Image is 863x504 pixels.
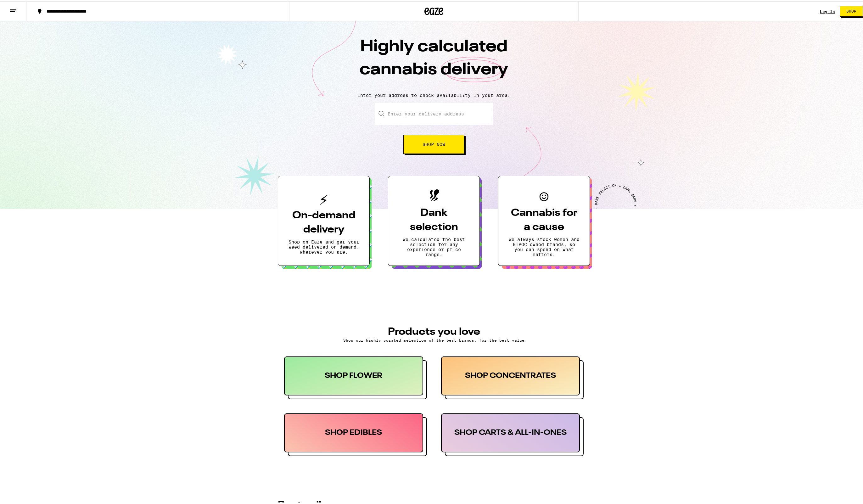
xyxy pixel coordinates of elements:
button: On-demand deliveryShop on Eaze and get your weed delivered on demand, wherever you are. [278,175,370,265]
a: Log In [820,8,835,12]
div: SHOP EDIBLES [284,412,423,451]
span: Shop [846,8,856,12]
div: SHOP FLOWER [284,355,423,394]
button: Shop Now [403,134,464,153]
h1: Highly calculated cannabis delivery [324,34,544,87]
span: Shop Now [423,141,445,145]
button: SHOP CONCENTRATES [441,355,584,398]
p: Enter your address to check availability in your area. [6,92,861,97]
div: SHOP CONCENTRATES [441,355,580,394]
button: Shop [840,5,863,15]
button: Dank selectionWe calculated the best selection for any experience or price range. [388,175,480,265]
h3: Cannabis for a cause [508,205,580,233]
p: We always stock women and BIPOC owned brands, so you can spend on what matters. [508,236,580,256]
h3: PRODUCTS YOU LOVE [284,326,584,336]
p: Shop on Eaze and get your weed delivered on demand, wherever you are. [288,238,359,253]
button: Cannabis for a causeWe always stock women and BIPOC owned brands, so you can spend on what matters. [498,175,590,265]
input: Enter your delivery address [375,102,493,124]
button: SHOP EDIBLES [284,412,427,455]
div: SHOP CARTS & ALL-IN-ONES [441,412,580,451]
p: We calculated the best selection for any experience or price range. [398,236,469,256]
h3: Dank selection [398,205,469,233]
button: SHOP FLOWER [284,355,427,398]
span: Hi. Need any help? [4,4,45,9]
button: SHOP CARTS & ALL-IN-ONES [441,412,584,455]
h3: On-demand delivery [288,207,359,236]
p: Shop our highly curated selection of the best brands, for the best value [284,337,584,341]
